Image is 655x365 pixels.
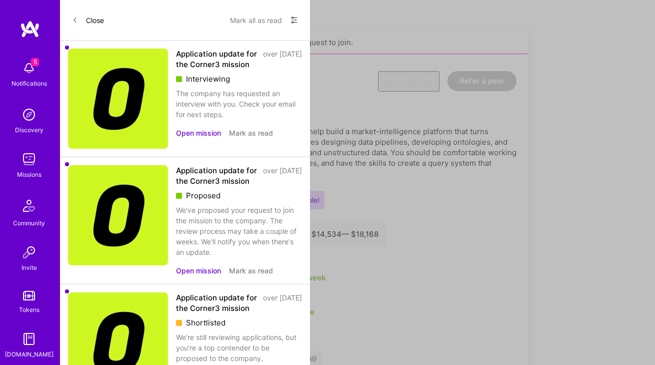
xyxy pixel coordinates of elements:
button: Mark all as read [230,12,282,28]
img: teamwork [19,149,39,169]
div: The company has requested an interview with you. Check your email for next steps. [176,88,302,120]
span: 5 [31,58,39,66]
img: Community [17,194,41,218]
div: Shortlisted [176,317,302,328]
img: discovery [19,105,39,125]
div: Application update for the Corner3 mission [176,49,257,70]
img: Invite [19,242,39,262]
div: Application update for the Corner3 mission [176,292,257,313]
div: Discovery [15,125,43,135]
div: We've proposed your request to join the mission to the company. The review process may take a cou... [176,205,302,257]
div: over [DATE] [263,49,302,70]
div: Missions [17,169,41,180]
button: Open mission [176,265,221,276]
div: over [DATE] [263,292,302,313]
button: Mark as read [229,128,273,138]
img: bell [19,58,39,78]
button: Close [72,12,104,28]
button: Open mission [176,128,221,138]
div: Interviewing [176,74,302,84]
div: Application update for the Corner3 mission [176,165,257,186]
div: Invite [21,262,37,273]
div: Notifications [11,78,47,89]
div: We’re still reviewing applications, but you're a top contender to be proposed to the company. [176,332,302,363]
div: Proposed [176,190,302,201]
div: over [DATE] [263,165,302,186]
img: logo [20,20,40,38]
img: Company Logo [68,165,168,265]
img: Company Logo [68,49,168,149]
div: Tokens [19,304,39,315]
button: Mark as read [229,265,273,276]
img: tokens [23,291,35,300]
div: [DOMAIN_NAME] [5,349,53,359]
img: guide book [19,329,39,349]
div: Community [13,218,45,228]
